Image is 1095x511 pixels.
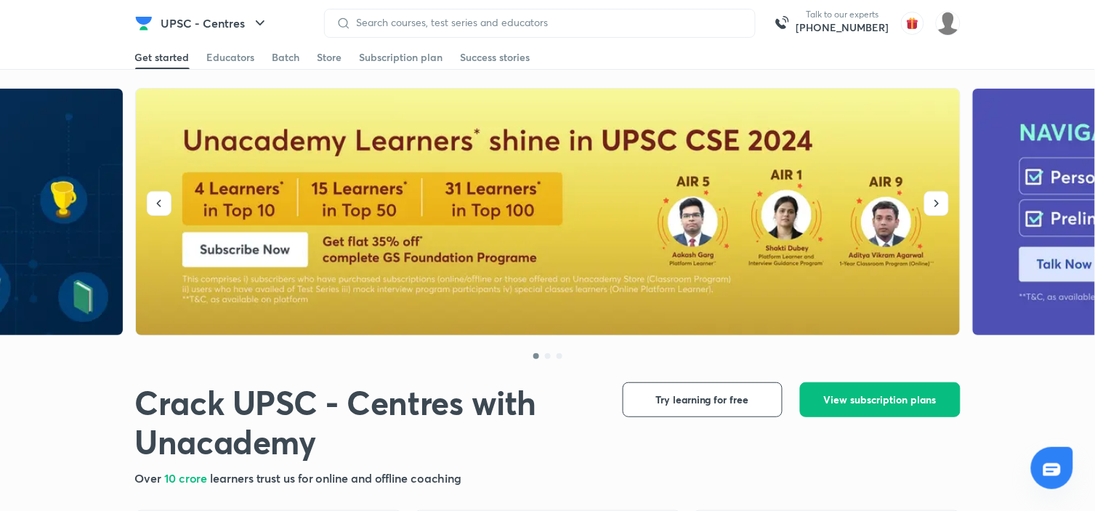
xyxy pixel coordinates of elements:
[767,9,796,38] img: call-us
[796,9,889,20] p: Talk to our experts
[351,17,743,28] input: Search courses, test series and educators
[800,382,961,417] button: View subscription plans
[360,50,443,65] div: Subscription plan
[318,46,342,69] a: Store
[461,50,530,65] div: Success stories
[135,382,599,462] h1: Crack UPSC - Centres with Unacademy
[135,470,165,486] span: Over
[461,46,530,69] a: Success stories
[207,46,255,69] a: Educators
[272,50,300,65] div: Batch
[153,9,278,38] button: UPSC - Centres
[901,12,924,35] img: avatar
[824,393,937,407] span: View subscription plans
[655,393,749,407] span: Try learning for free
[936,11,961,36] img: Abhijeet Srivastav
[164,470,210,486] span: 10 crore
[360,46,443,69] a: Subscription plan
[272,46,300,69] a: Batch
[623,382,783,417] button: Try learning for free
[796,20,889,35] a: [PHONE_NUMBER]
[135,15,153,32] img: Company Logo
[210,470,461,486] span: learners trust us for online and offline coaching
[135,46,190,69] a: Get started
[135,50,190,65] div: Get started
[318,50,342,65] div: Store
[207,50,255,65] div: Educators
